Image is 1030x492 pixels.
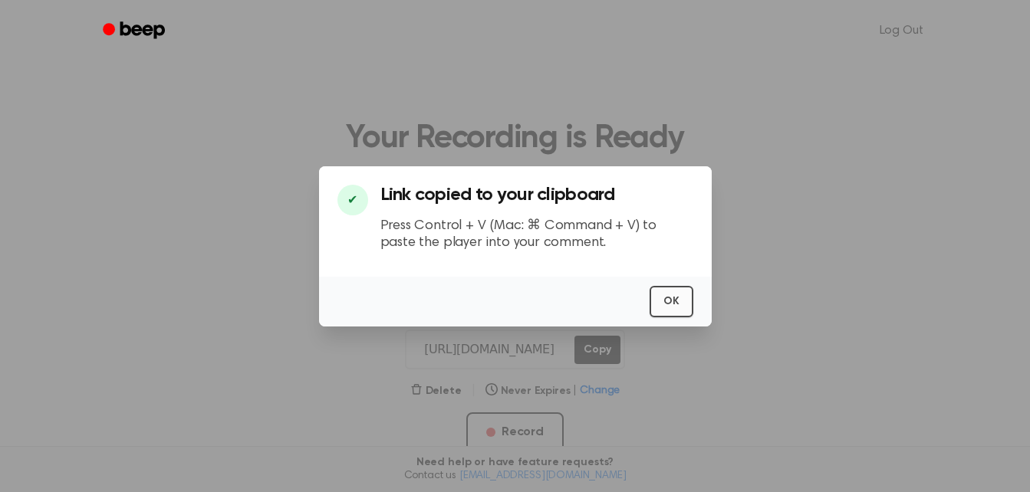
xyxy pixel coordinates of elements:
[337,185,368,215] div: ✔
[92,16,179,46] a: Beep
[380,218,693,252] p: Press Control + V (Mac: ⌘ Command + V) to paste the player into your comment.
[864,12,939,49] a: Log Out
[380,185,693,205] h3: Link copied to your clipboard
[650,286,693,317] button: OK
